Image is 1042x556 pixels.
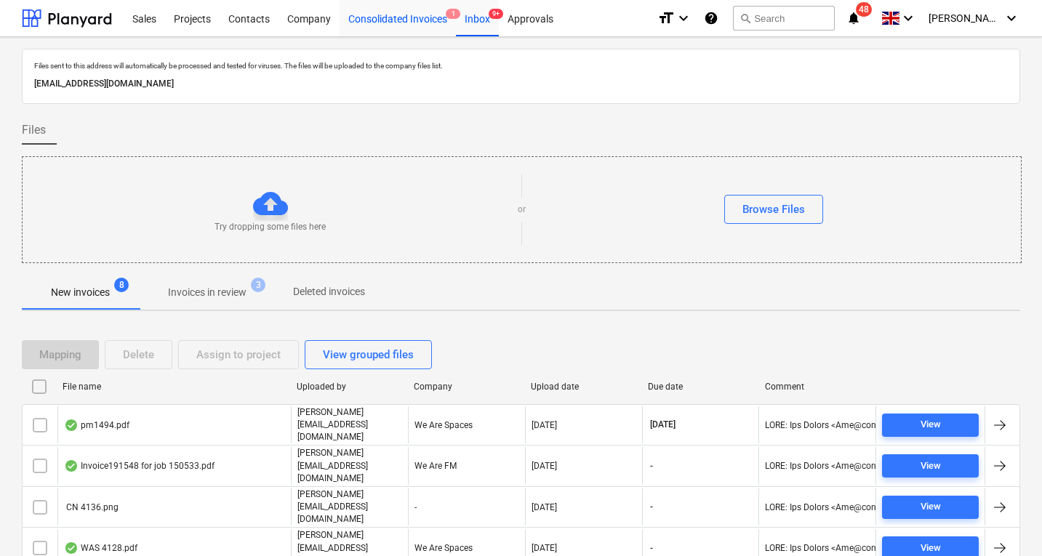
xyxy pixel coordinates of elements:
span: - [649,460,654,472]
div: OCR finished [64,460,79,472]
span: [DATE] [649,419,677,431]
div: [DATE] [532,543,557,553]
div: [DATE] [532,420,557,430]
p: Try dropping some files here [215,221,326,233]
i: keyboard_arrow_down [1003,9,1020,27]
span: - [649,542,654,555]
span: 3 [251,278,265,292]
i: keyboard_arrow_down [675,9,692,27]
iframe: Chat Widget [969,486,1042,556]
div: - [408,488,525,525]
div: View grouped files [323,345,414,364]
span: 9+ [489,9,503,19]
div: We Are Spaces [408,406,525,443]
p: or [518,204,526,216]
div: CN 4136.png [64,502,119,512]
div: Company [414,382,519,392]
button: View [882,496,979,519]
div: [DATE] [532,502,557,512]
div: Invoice191548 for job 150533.pdf [64,460,215,472]
div: pm1494.pdf [64,419,129,431]
p: [PERSON_NAME][EMAIL_ADDRESS][DOMAIN_NAME] [297,406,402,443]
i: keyboard_arrow_down [899,9,917,27]
span: 1 [446,9,460,19]
span: - [649,501,654,513]
div: Comment [765,382,870,392]
button: View grouped files [305,340,432,369]
span: 48 [856,2,872,17]
div: Due date [648,382,753,392]
div: Uploaded by [297,382,402,392]
span: search [740,12,751,24]
p: [EMAIL_ADDRESS][DOMAIN_NAME] [34,76,1008,92]
div: Browse Files [742,200,805,219]
p: Deleted invoices [293,284,365,299]
div: Try dropping some files hereorBrowse Files [22,156,1022,263]
div: View [921,499,941,515]
button: View [882,414,979,437]
button: Search [733,6,835,31]
span: [PERSON_NAME] [929,12,1001,24]
div: OCR finished [64,542,79,554]
div: WAS 4128.pdf [64,542,137,554]
div: View [921,458,941,475]
i: notifications [846,9,861,27]
p: [PERSON_NAME][EMAIL_ADDRESS][DOMAIN_NAME] [297,447,402,484]
p: Files sent to this address will automatically be processed and tested for viruses. The files will... [34,61,1008,70]
div: View [921,416,941,433]
span: Files [22,121,46,139]
p: Invoices in review [168,285,247,300]
div: OCR finished [64,419,79,431]
div: [DATE] [532,461,557,471]
p: New invoices [51,285,110,300]
div: We Are FM [408,447,525,484]
button: View [882,454,979,478]
i: Knowledge base [704,9,718,27]
p: [PERSON_NAME][EMAIL_ADDRESS][DOMAIN_NAME] [297,488,402,525]
div: Upload date [531,382,636,392]
button: Browse Files [724,195,823,224]
div: File name [63,382,285,392]
span: 8 [114,278,129,292]
i: format_size [657,9,675,27]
